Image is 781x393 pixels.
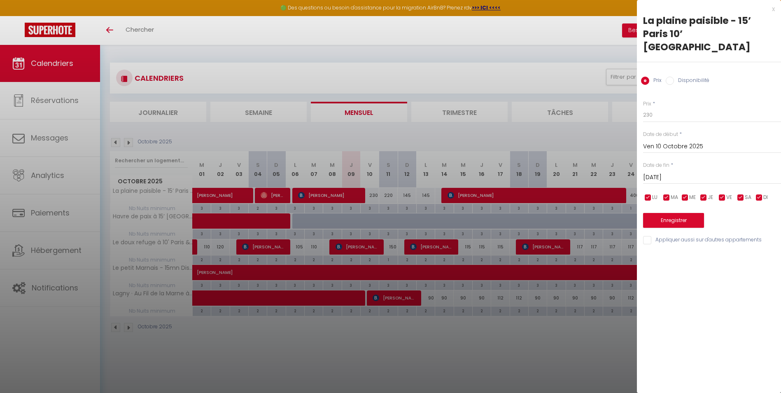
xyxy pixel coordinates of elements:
span: VE [726,194,732,201]
div: La plaine paisible - 15’ Paris 10’ [GEOGRAPHIC_DATA] [643,14,775,54]
label: Date de fin [643,161,669,169]
button: Enregistrer [643,213,704,228]
label: Disponibilité [674,77,709,86]
div: x [637,4,775,14]
span: MA [671,194,678,201]
label: Prix [643,100,651,108]
label: Prix [649,77,662,86]
span: LU [652,194,657,201]
span: SA [745,194,751,201]
span: ME [689,194,696,201]
label: Date de début [643,131,678,138]
span: DI [763,194,768,201]
span: JE [708,194,713,201]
